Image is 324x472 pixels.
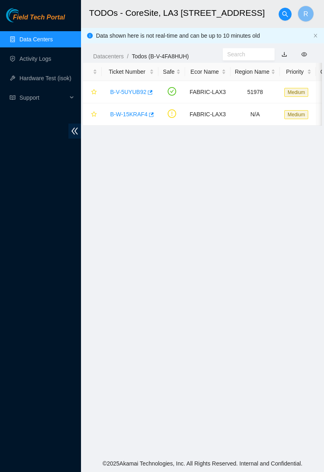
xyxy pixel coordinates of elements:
[279,11,291,17] span: search
[81,455,324,472] footer: © 2025 Akamai Technologies, Inc. All Rights Reserved. Internal and Confidential.
[91,111,97,118] span: star
[87,85,97,98] button: star
[281,51,287,58] a: download
[132,53,189,60] a: Todos (B-V-4FA8HUH)
[284,88,308,97] span: Medium
[68,124,81,139] span: double-left
[313,33,318,38] button: close
[230,81,280,103] td: 51978
[127,53,128,60] span: /
[91,89,97,96] span: star
[19,90,67,106] span: Support
[168,109,176,118] span: exclamation-circle
[110,111,147,117] a: B-W-15KRAF4
[301,51,307,57] span: eye
[110,89,146,95] a: B-V-5UYUB92
[93,53,124,60] a: Datacenters
[6,15,65,25] a: Akamai TechnologiesField Tech Portal
[168,87,176,96] span: check-circle
[13,14,65,21] span: Field Tech Portal
[19,36,53,43] a: Data Centers
[19,56,51,62] a: Activity Logs
[303,9,308,19] span: R
[230,103,280,126] td: N/A
[185,103,230,126] td: FABRIC-LAX3
[284,110,308,119] span: Medium
[87,108,97,121] button: star
[298,6,314,22] button: R
[19,75,71,81] a: Hardware Test (isok)
[227,50,264,59] input: Search
[6,8,41,22] img: Akamai Technologies
[313,33,318,38] span: close
[275,48,293,61] button: download
[279,8,292,21] button: search
[185,81,230,103] td: FABRIC-LAX3
[10,95,15,100] span: read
